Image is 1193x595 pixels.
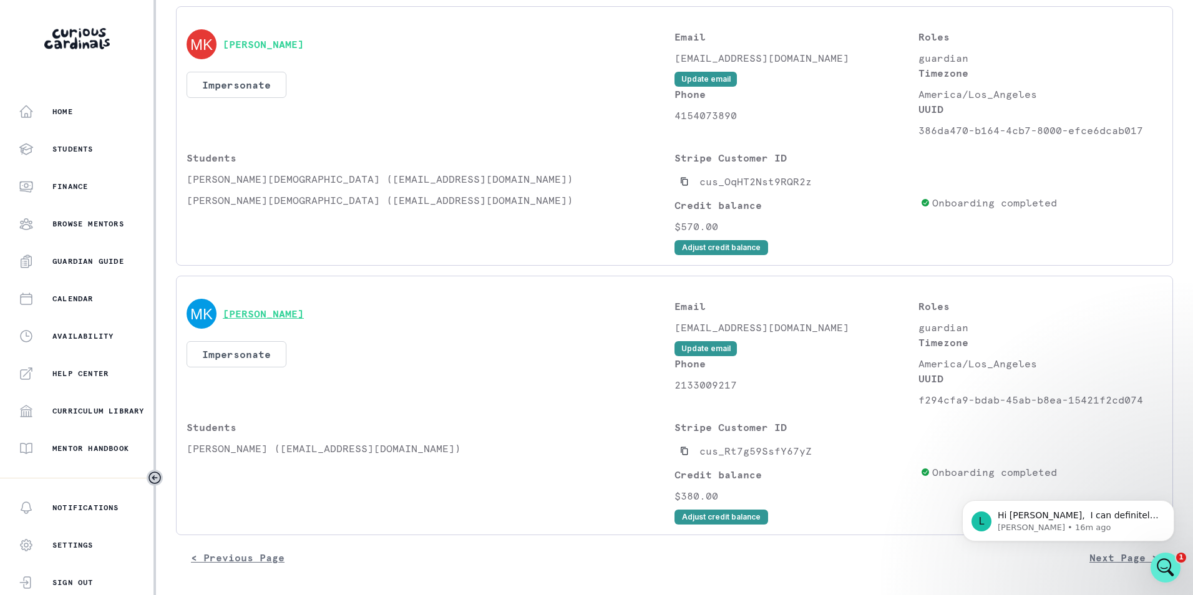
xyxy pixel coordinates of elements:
p: Mentor Handbook [52,443,129,453]
span: 1 [1176,553,1186,563]
p: Students [187,420,674,435]
img: svg [187,299,217,329]
p: Browse Mentors [52,219,124,229]
p: Home [52,107,73,117]
p: Curriculum Library [52,406,145,416]
p: [PERSON_NAME][DEMOGRAPHIC_DATA] ([EMAIL_ADDRESS][DOMAIN_NAME]) [187,172,674,186]
p: [EMAIL_ADDRESS][DOMAIN_NAME] [674,320,918,335]
button: Adjust credit balance [674,240,768,255]
button: [PERSON_NAME] [223,38,304,51]
p: Email [674,29,918,44]
p: cus_Rt7g59SsfY67yZ [699,443,812,458]
p: America/Los_Angeles [918,87,1162,102]
button: Adjust credit balance [674,510,768,525]
button: Impersonate [187,341,286,367]
p: Roles [918,29,1162,44]
p: Email [674,299,918,314]
p: f294cfa9-bdab-45ab-b8ea-15421f2cd074 [918,392,1162,407]
iframe: Intercom live chat [1151,553,1181,583]
p: [PERSON_NAME][DEMOGRAPHIC_DATA] ([EMAIL_ADDRESS][DOMAIN_NAME]) [187,193,674,208]
p: Notifications [52,503,119,513]
p: Sign Out [52,578,94,588]
button: Copied to clipboard [674,441,694,461]
button: Toggle sidebar [147,470,163,486]
img: Curious Cardinals Logo [44,28,110,49]
p: $570.00 [674,219,915,234]
p: Roles [918,299,1162,314]
img: svg [187,29,217,59]
p: Finance [52,181,88,191]
p: [EMAIL_ADDRESS][DOMAIN_NAME] [674,51,918,65]
p: Stripe Customer ID [674,150,915,165]
p: Students [52,144,94,154]
p: Settings [52,540,94,550]
p: Onboarding completed [932,195,1057,210]
p: Onboarding completed [932,465,1057,480]
p: Stripe Customer ID [674,420,915,435]
p: 4154073890 [674,108,918,123]
button: Update email [674,72,737,87]
button: Impersonate [187,72,286,98]
p: guardian [918,320,1162,335]
button: Update email [674,341,737,356]
button: [PERSON_NAME] [223,307,304,320]
p: Phone [674,356,918,371]
p: Credit balance [674,467,915,482]
p: UUID [918,371,1162,386]
p: $380.00 [674,488,915,503]
p: cus_OqHT2Nst9RQR2z [699,174,812,189]
p: Calendar [52,294,94,304]
p: Help Center [52,369,109,379]
p: Timezone [918,65,1162,80]
p: Availability [52,331,114,341]
p: [PERSON_NAME] ([EMAIL_ADDRESS][DOMAIN_NAME]) [187,441,674,456]
button: < Previous Page [176,545,299,570]
button: Copied to clipboard [674,172,694,191]
p: Students [187,150,674,165]
iframe: Intercom notifications message [943,474,1193,561]
p: 2133009217 [674,377,918,392]
p: 386da470-b164-4cb7-8000-efce6dcab017 [918,123,1162,138]
p: Timezone [918,335,1162,350]
p: Phone [674,87,918,102]
p: UUID [918,102,1162,117]
p: Guardian Guide [52,256,124,266]
p: America/Los_Angeles [918,356,1162,371]
p: Credit balance [674,198,915,213]
p: guardian [918,51,1162,65]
